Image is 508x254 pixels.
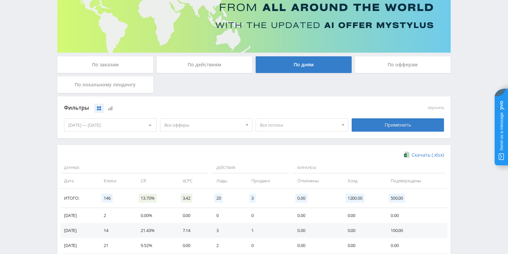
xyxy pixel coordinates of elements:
[57,76,153,93] div: По локальному лендингу
[134,223,176,238] td: 21.43%
[245,208,291,223] td: 0
[245,173,291,188] td: Продажи
[384,208,447,223] td: 0.00
[355,56,451,73] div: По офферам
[61,162,208,174] span: Данные:
[341,238,384,253] td: 0.00
[61,208,97,223] td: [DATE]
[102,194,113,203] span: 146
[295,194,307,203] span: 0.00
[404,152,444,158] a: Скачать (.xlsx)
[341,208,384,223] td: 0.00
[61,238,97,253] td: [DATE]
[61,223,97,238] td: [DATE]
[210,208,245,223] td: 0
[412,152,444,158] span: Скачать (.xlsx)
[97,208,134,223] td: 2
[341,173,384,188] td: Холд
[57,56,153,73] div: По заказам
[134,238,176,253] td: 9.52%
[214,194,223,203] span: 20
[210,173,245,188] td: Лиды
[176,223,210,238] td: 7.14
[176,208,210,223] td: 0.00
[404,151,410,158] img: xlsx
[341,223,384,238] td: 0.00
[210,223,245,238] td: 3
[210,238,245,253] td: 2
[176,238,210,253] td: 0.00
[157,56,253,73] div: По действиям
[428,106,444,110] button: сбросить
[245,223,291,238] td: 1
[134,173,176,188] td: CR
[389,194,405,203] span: 500.00
[256,56,352,73] div: По дням
[139,194,156,203] span: 13.70%
[346,194,364,203] span: 1200.00
[291,208,341,223] td: 0.00
[291,238,341,253] td: 0.00
[384,238,447,253] td: 0.00
[64,103,348,113] div: Фильтры
[291,223,341,238] td: 0.00
[181,194,192,203] span: 3.42
[97,173,134,188] td: Клики
[384,173,447,188] td: Подтверждены
[164,119,242,131] span: Все офферы
[61,173,97,188] td: Дата
[97,238,134,253] td: 21
[249,194,256,203] span: 3
[97,223,134,238] td: 14
[384,223,447,238] td: 100.00
[291,173,341,188] td: Отменены
[61,189,97,208] td: Итого:
[134,208,176,223] td: 0.00%
[245,238,291,253] td: 0
[352,118,444,132] div: Применить
[292,162,446,174] span: Финансы:
[211,162,289,174] span: Действия:
[64,119,156,131] div: [DATE] — [DATE]
[176,173,210,188] td: eCPC
[260,119,338,131] span: Все потоки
